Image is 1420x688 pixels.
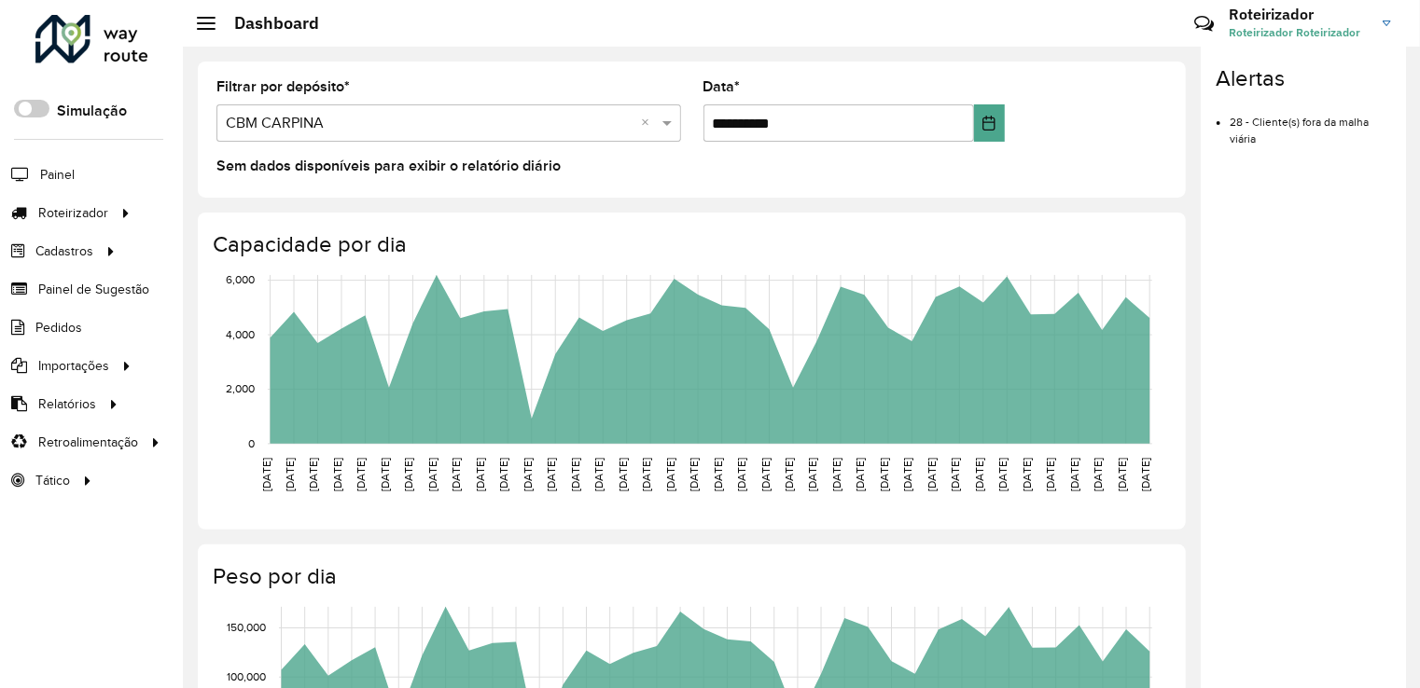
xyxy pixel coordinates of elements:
[642,112,658,134] span: Clear all
[640,458,652,491] text: [DATE]
[402,458,414,491] text: [DATE]
[450,458,462,491] text: [DATE]
[688,458,700,491] text: [DATE]
[1230,100,1391,147] li: 28 - Cliente(s) fora da malha viária
[1229,6,1369,23] h3: Roteirizador
[355,458,367,491] text: [DATE]
[759,458,772,491] text: [DATE]
[331,458,343,491] text: [DATE]
[216,13,319,34] h2: Dashboard
[522,458,534,491] text: [DATE]
[474,458,486,491] text: [DATE]
[379,458,391,491] text: [DATE]
[545,458,557,491] text: [DATE]
[1045,458,1057,491] text: [DATE]
[926,458,938,491] text: [DATE]
[38,433,138,452] span: Retroalimentação
[1216,65,1391,92] h4: Alertas
[497,458,509,491] text: [DATE]
[248,437,255,449] text: 0
[617,458,629,491] text: [DATE]
[783,458,795,491] text: [DATE]
[213,563,1167,590] h4: Peso por dia
[38,394,96,414] span: Relatórios
[216,76,350,98] label: Filtrar por depósito
[226,382,255,394] text: 2,000
[1229,24,1369,41] span: Roteirizador Roteirizador
[1184,4,1224,44] a: Contato Rápido
[227,670,266,682] text: 100,000
[997,458,1009,491] text: [DATE]
[226,273,255,285] text: 6,000
[902,458,914,491] text: [DATE]
[1092,458,1104,491] text: [DATE]
[426,458,439,491] text: [DATE]
[878,458,890,491] text: [DATE]
[226,328,255,340] text: 4,000
[260,458,272,491] text: [DATE]
[830,458,842,491] text: [DATE]
[284,458,296,491] text: [DATE]
[712,458,724,491] text: [DATE]
[1139,458,1151,491] text: [DATE]
[855,458,867,491] text: [DATE]
[592,458,605,491] text: [DATE]
[227,621,266,633] text: 150,000
[35,318,82,337] span: Pedidos
[38,203,108,223] span: Roteirizador
[1068,458,1080,491] text: [DATE]
[807,458,819,491] text: [DATE]
[974,104,1006,142] button: Choose Date
[57,100,127,122] label: Simulação
[973,458,985,491] text: [DATE]
[35,471,70,490] span: Tático
[216,155,561,177] label: Sem dados disponíveis para exibir o relatório diário
[38,356,109,376] span: Importações
[735,458,747,491] text: [DATE]
[35,241,93,261] span: Cadastros
[569,458,581,491] text: [DATE]
[703,76,741,98] label: Data
[40,165,75,185] span: Painel
[213,231,1167,258] h4: Capacidade por dia
[664,458,676,491] text: [DATE]
[308,458,320,491] text: [DATE]
[1021,458,1033,491] text: [DATE]
[1116,458,1128,491] text: [DATE]
[38,280,149,299] span: Painel de Sugestão
[950,458,962,491] text: [DATE]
